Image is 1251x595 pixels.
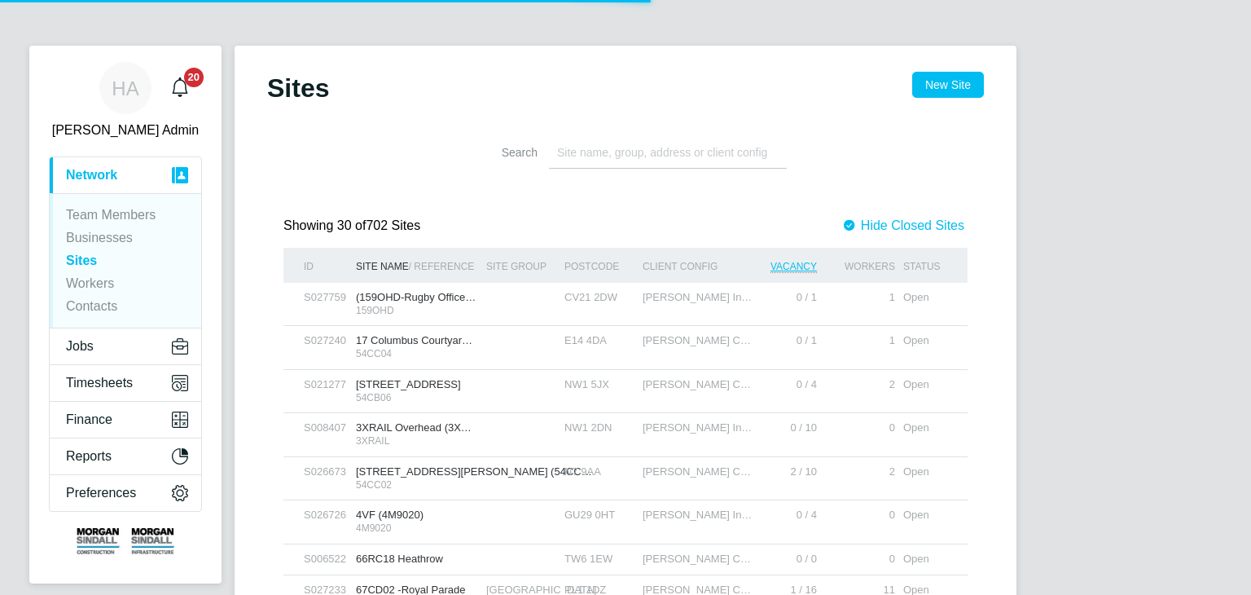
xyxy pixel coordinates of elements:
[267,72,329,104] h2: Sites
[29,46,222,584] nav: Main navigation
[66,231,133,245] a: Businesses
[464,145,538,160] label: Search
[549,137,787,169] input: Site name, group, address or client config
[560,457,639,487] div: N7 9AA
[356,522,478,535] span: 4M9020
[50,328,201,364] button: Jobs
[821,544,899,575] div: 0
[560,326,639,356] div: E14 4DA
[560,370,639,400] div: NW1 5JX
[356,509,424,521] span: 4VF (4M9020)
[643,553,751,565] span: [PERSON_NAME] C…
[50,157,201,193] button: Network
[49,62,202,140] a: HA[PERSON_NAME] Admin
[283,218,424,235] div: Showing
[899,248,951,285] div: Status
[743,370,821,400] div: 0 / 4
[643,291,752,303] span: [PERSON_NAME] In…
[743,283,821,313] div: 0 / 1
[300,500,352,531] div: S026726
[743,413,821,443] div: 0 / 10
[337,218,367,232] span: 30 of
[899,457,951,487] div: Open
[300,283,352,313] div: S027759
[66,253,97,267] a: Sites
[50,439,201,474] button: Reports
[300,413,352,443] div: S008407
[50,365,201,401] button: Timesheets
[356,378,461,390] span: [STREET_ADDRESS]
[300,326,951,338] a: S02724017 Columbus Courtyar… 54CC04E14 4DA[PERSON_NAME] C…0 / 11Open
[66,208,156,222] a: Team Members
[77,528,174,554] img: morgansindall-logo-retina.png
[899,413,951,443] div: Open
[356,435,478,448] span: 3XRAIL
[164,62,196,114] a: 20
[300,326,352,356] div: S027240
[356,348,478,361] span: 54CC04
[300,500,951,513] a: S0267264VF (4M9020) 4M9020GU29 0HT[PERSON_NAME] In…0 / 40Open
[66,168,117,183] span: Network
[66,339,94,354] span: Jobs
[356,479,478,492] span: 54CC02
[821,500,899,531] div: 0
[409,261,475,272] span: / Reference
[643,465,751,478] span: [PERSON_NAME] C…
[300,370,951,382] a: S021277[STREET_ADDRESS] 54CB06NW1 5JX[PERSON_NAME] C…0 / 42Open
[899,500,951,531] div: Open
[66,376,133,390] span: Timesheets
[821,248,899,285] div: Workers
[300,544,951,557] a: S00652266RC18 Heathrow TW6 1EW[PERSON_NAME] C…0 / 00Open
[300,370,352,400] div: S021277
[821,370,899,400] div: 2
[356,291,476,303] span: (159OHD-Rugby Office…
[912,72,984,98] button: New Site
[821,413,899,443] div: 0
[356,421,472,434] span: 3XRAIL Overhead (3X…
[643,421,752,434] span: [PERSON_NAME] In…
[643,509,752,521] span: [PERSON_NAME] In…
[300,544,352,575] div: S006522
[66,276,114,290] a: Workers
[66,449,112,464] span: Reports
[899,326,951,356] div: Open
[49,528,202,554] a: Go to home page
[643,334,751,346] span: [PERSON_NAME] C…
[560,413,639,443] div: NW1 2DN
[50,193,201,328] div: Network
[560,500,639,531] div: GU29 0HT
[560,248,639,285] div: Postcode
[50,402,201,438] button: Finance
[639,248,743,285] div: Client Config
[821,283,899,313] div: 1
[300,457,352,487] div: S026673
[743,500,821,531] div: 0 / 4
[66,412,112,427] span: Finance
[482,248,560,285] div: Site Group
[300,457,951,469] a: S026673[STREET_ADDRESS][PERSON_NAME] (54CC… 54CC02N7 9AA[PERSON_NAME] C…2 / 102Open
[841,218,964,232] label: Hide Closed Sites
[899,544,951,575] div: Open
[184,68,204,87] span: 20
[356,553,443,565] span: 66RC18 Heathrow
[66,486,136,500] span: Preferences
[899,283,951,313] div: Open
[49,121,202,140] span: Hays Admin
[743,457,821,487] div: 2 / 10
[356,465,592,478] span: [STREET_ADDRESS][PERSON_NAME] (54CC…
[770,261,817,273] span: Vacancy
[356,334,472,346] span: 17 Columbus Courtyar…
[66,299,117,313] a: Contacts
[821,457,899,487] div: 2
[356,305,478,318] span: 159OHD
[300,575,951,588] a: S02723367CD02 -Royal Parade [GEOGRAPHIC_DATA]PL1 1DZ[PERSON_NAME] C…1 / 1611Open
[560,544,639,575] div: TW6 1EW
[743,544,821,575] div: 0 / 0
[560,283,639,313] div: CV21 2DW
[112,77,138,99] span: HA
[300,413,951,425] a: S0084073XRAIL Overhead (3X… 3XRAILNW1 2DN[PERSON_NAME] In…0 / 100Open
[50,475,201,511] button: Preferences
[352,248,482,285] div: Site Name
[300,283,951,295] a: S027759(159OHD-Rugby Office… 159OHDCV21 2DW[PERSON_NAME] In…0 / 11Open
[337,218,420,232] span: 702 Sites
